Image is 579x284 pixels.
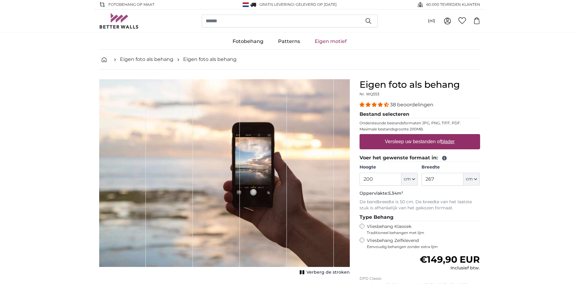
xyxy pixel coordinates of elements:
span: Traditioneel behangen met lijm [367,230,469,235]
button: cm [463,173,480,186]
span: Geleverd op [DATE] [296,2,337,7]
img: Nederland [243,2,249,7]
label: Versleep uw bestanden of [382,136,457,148]
label: Vliesbehang Zelfklevend [367,238,480,249]
legend: Type Behang [360,214,480,221]
button: cm [401,173,418,186]
label: Breedte [422,164,480,170]
a: Eigen foto als behang [183,56,237,63]
div: Inclusief btw. [420,265,480,271]
p: DPD Classic [360,276,480,281]
span: 38 beoordelingen [390,102,433,108]
p: Oppervlakte: [360,190,480,197]
button: (nl) [423,16,440,27]
a: Eigen foto als behang [120,56,173,63]
span: - [294,2,337,7]
a: Eigen motief [307,34,354,49]
p: De bandbreedte is 50 cm. De breedte van het laatste stuk is afhankelijk van het gekozen formaat. [360,199,480,211]
span: Eenvoudig behangen zonder extra lijm [367,244,480,249]
nav: breadcrumbs [99,50,480,69]
span: Nr. WQ553 [360,92,379,96]
label: Hoogte [360,164,418,170]
span: FOTOBEHANG OP MAAT [108,2,154,7]
legend: Voer het gewenste formaat in: [360,154,480,162]
p: Ondersteunde bestandsformaten JPG, PNG, TIFF, PDF. [360,121,480,126]
legend: Bestand selecteren [360,111,480,118]
span: 5.34m² [388,190,403,196]
span: cm [466,176,473,182]
h1: Eigen foto als behang [360,79,480,90]
img: Betterwalls [99,13,139,29]
div: 1 of 1 [99,79,350,277]
span: 4.34 stars [360,102,390,108]
a: Fotobehang [225,34,271,49]
span: cm [404,176,411,182]
button: Verberg de stroken [298,268,350,277]
label: Vliesbehang Klassiek [367,224,469,235]
p: Maximale bestandsgrootte 200MB. [360,127,480,132]
a: Patterns [271,34,307,49]
u: blader [441,139,454,144]
span: €149,90 EUR [420,254,480,265]
span: GRATIS levering! [259,2,294,7]
span: Verberg de stroken [306,269,350,275]
span: 60.000 TEVREDEN KLANTEN [426,2,480,7]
